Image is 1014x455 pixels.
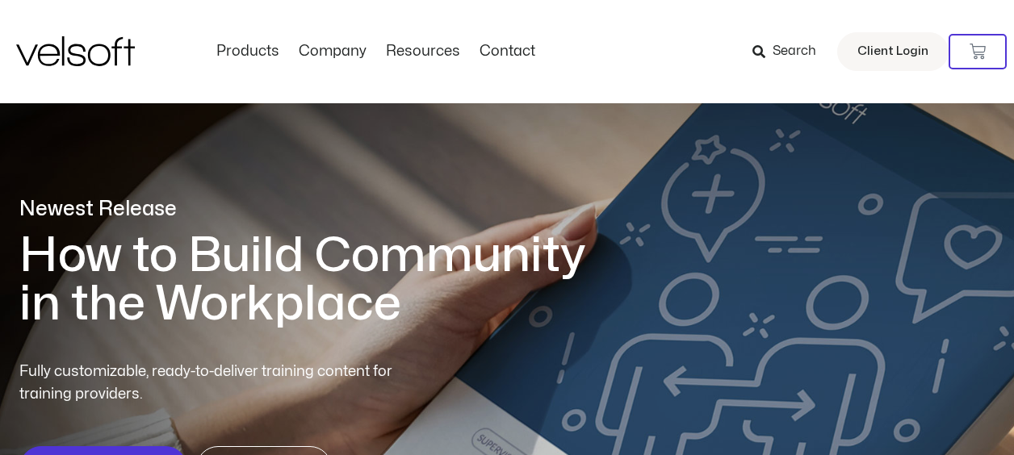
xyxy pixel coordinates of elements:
h1: How to Build Community in the Workplace [19,232,609,328]
a: CompanyMenu Toggle [289,43,376,61]
p: Fully customizable, ready-to-deliver training content for training providers. [19,361,421,406]
p: Newest Release [19,195,609,223]
a: Search [752,38,828,65]
a: ProductsMenu Toggle [207,43,289,61]
a: ResourcesMenu Toggle [376,43,470,61]
span: Search [773,41,816,62]
a: Client Login [837,32,949,71]
span: Client Login [857,41,928,62]
img: Velsoft Training Materials [16,36,135,66]
a: ContactMenu Toggle [470,43,545,61]
nav: Menu [207,43,545,61]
